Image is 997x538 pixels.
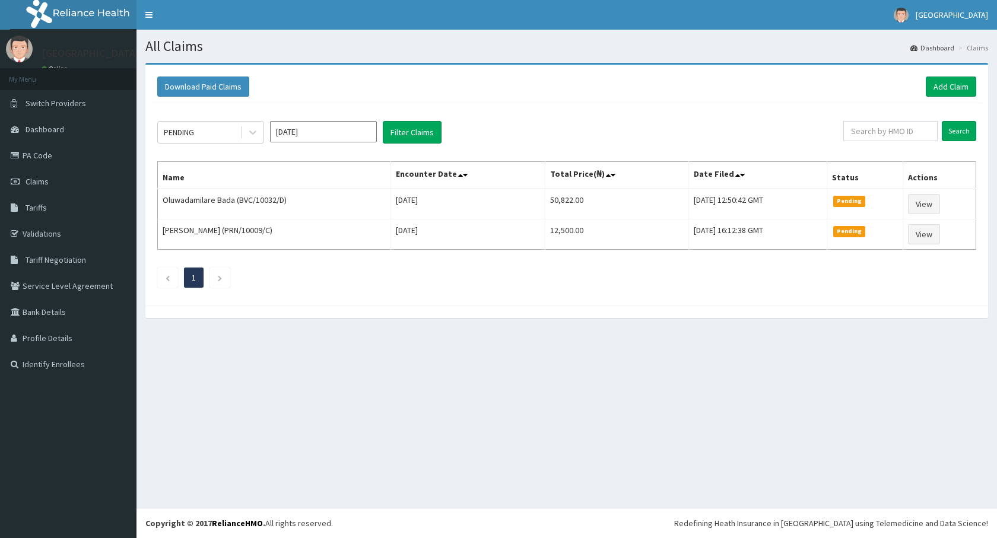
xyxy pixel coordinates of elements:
[908,194,940,214] a: View
[827,162,903,189] th: Status
[390,189,545,219] td: [DATE]
[26,202,47,213] span: Tariffs
[158,189,391,219] td: Oluwadamilare Bada (BVC/10032/D)
[42,65,70,73] a: Online
[894,8,909,23] img: User Image
[688,162,827,189] th: Date Filed
[843,121,938,141] input: Search by HMO ID
[674,517,988,529] div: Redefining Heath Insurance in [GEOGRAPHIC_DATA] using Telemedicine and Data Science!
[145,518,265,529] strong: Copyright © 2017 .
[165,272,170,283] a: Previous page
[833,196,866,206] span: Pending
[6,36,33,62] img: User Image
[217,272,223,283] a: Next page
[903,162,976,189] th: Actions
[383,121,442,144] button: Filter Claims
[157,77,249,97] button: Download Paid Claims
[158,162,391,189] th: Name
[688,219,827,250] td: [DATE] 16:12:38 GMT
[910,43,954,53] a: Dashboard
[164,126,194,138] div: PENDING
[688,189,827,219] td: [DATE] 12:50:42 GMT
[926,77,976,97] a: Add Claim
[26,98,86,109] span: Switch Providers
[390,162,545,189] th: Encounter Date
[270,121,377,142] input: Select Month and Year
[42,48,139,59] p: [GEOGRAPHIC_DATA]
[955,43,988,53] li: Claims
[545,219,689,250] td: 12,500.00
[390,219,545,250] td: [DATE]
[545,189,689,219] td: 50,822.00
[145,39,988,54] h1: All Claims
[26,176,49,187] span: Claims
[942,121,976,141] input: Search
[26,254,86,265] span: Tariff Negotiation
[158,219,391,250] td: [PERSON_NAME] (PRN/10009/C)
[26,124,64,135] span: Dashboard
[192,272,196,283] a: Page 1 is your current page
[212,518,263,529] a: RelianceHMO
[833,226,866,237] span: Pending
[136,508,997,538] footer: All rights reserved.
[916,9,988,20] span: [GEOGRAPHIC_DATA]
[545,162,689,189] th: Total Price(₦)
[908,224,940,244] a: View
